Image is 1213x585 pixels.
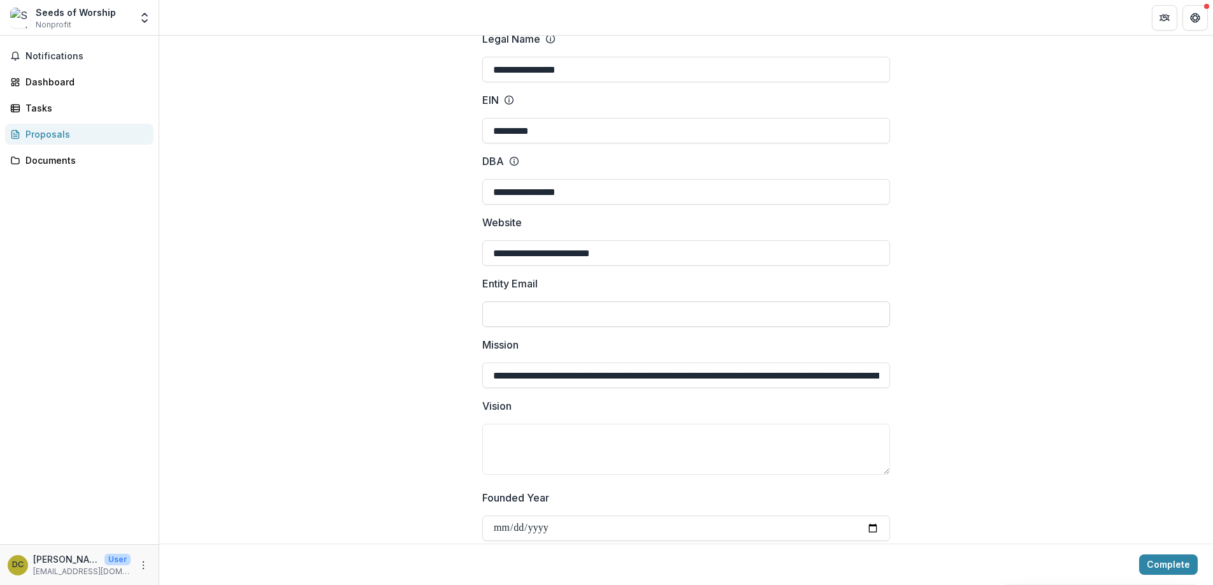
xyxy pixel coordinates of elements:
[482,154,504,169] p: DBA
[1152,5,1177,31] button: Partners
[33,566,131,577] p: [EMAIL_ADDRESS][DOMAIN_NAME]
[136,558,151,573] button: More
[136,5,154,31] button: Open entity switcher
[482,215,522,230] p: Website
[25,101,143,115] div: Tasks
[36,19,71,31] span: Nonprofit
[1182,5,1208,31] button: Get Help
[482,31,540,47] p: Legal Name
[25,127,143,141] div: Proposals
[482,398,512,414] p: Vision
[12,561,24,569] div: David Chin
[1139,554,1198,575] button: Complete
[104,554,131,565] p: User
[5,71,154,92] a: Dashboard
[33,552,99,566] p: [PERSON_NAME]
[25,154,143,167] div: Documents
[5,150,154,171] a: Documents
[482,92,499,108] p: EIN
[5,124,154,145] a: Proposals
[25,75,143,89] div: Dashboard
[10,8,31,28] img: Seeds of Worship
[5,97,154,119] a: Tasks
[482,337,519,352] p: Mission
[25,51,148,62] span: Notifications
[482,276,538,291] p: Entity Email
[36,6,116,19] div: Seeds of Worship
[5,46,154,66] button: Notifications
[482,490,549,505] p: Founded Year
